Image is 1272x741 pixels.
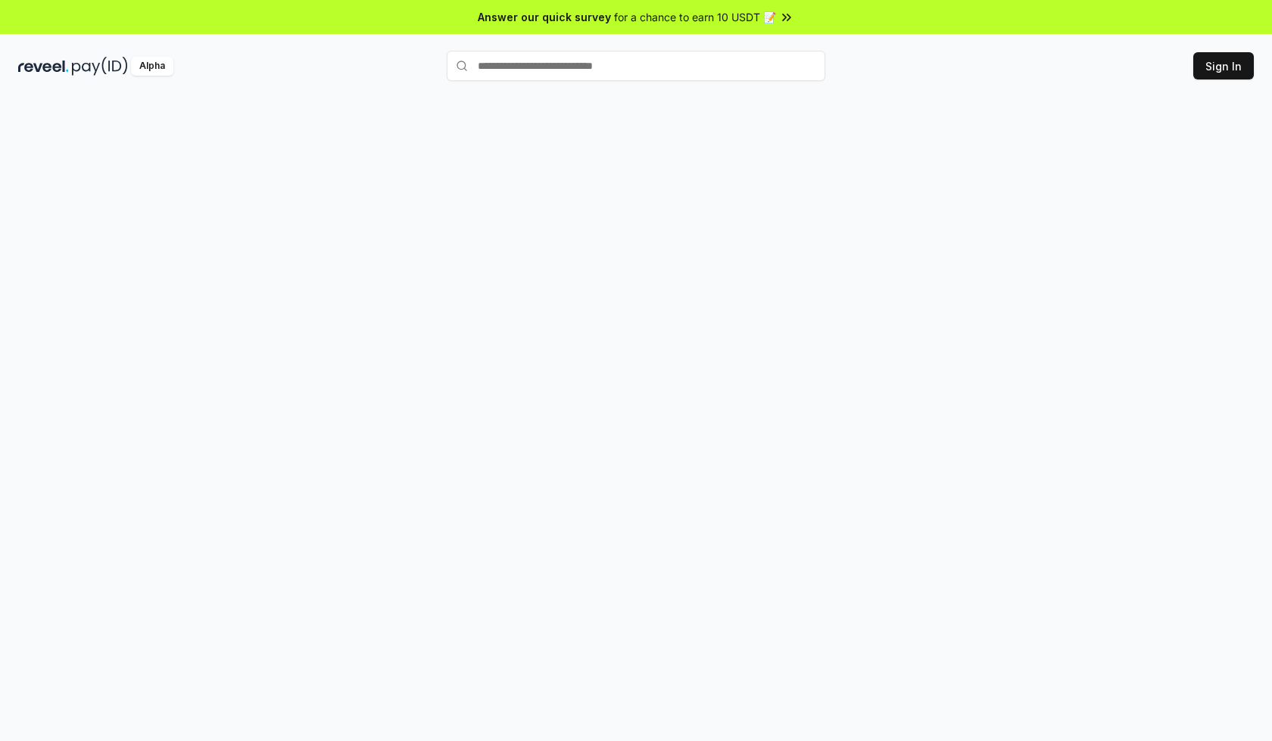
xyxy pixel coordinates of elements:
[1193,52,1254,79] button: Sign In
[131,57,173,76] div: Alpha
[478,9,611,25] span: Answer our quick survey
[72,57,128,76] img: pay_id
[614,9,776,25] span: for a chance to earn 10 USDT 📝
[18,57,69,76] img: reveel_dark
